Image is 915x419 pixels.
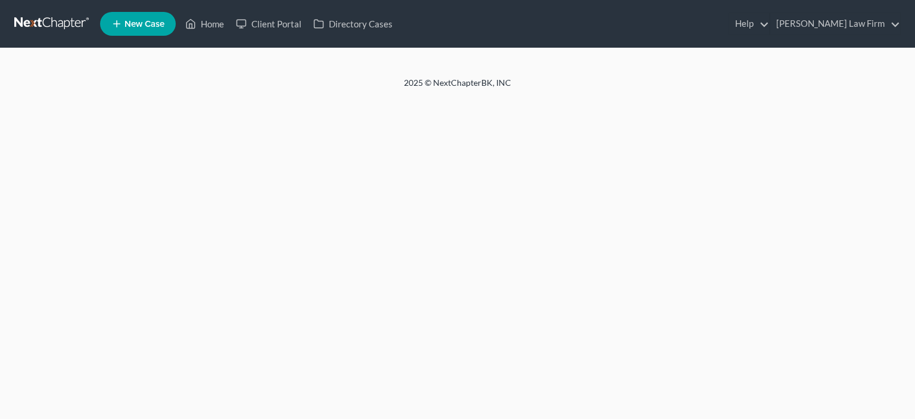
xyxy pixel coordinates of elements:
a: Directory Cases [307,13,399,35]
div: 2025 © NextChapterBK, INC [118,77,797,98]
a: Client Portal [230,13,307,35]
a: [PERSON_NAME] Law Firm [770,13,900,35]
a: Help [729,13,769,35]
new-legal-case-button: New Case [100,12,176,36]
a: Home [179,13,230,35]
